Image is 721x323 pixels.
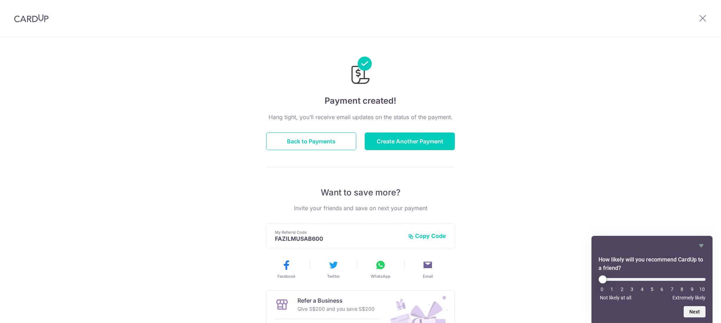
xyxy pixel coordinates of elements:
li: 5 [648,286,656,292]
div: How likely will you recommend CardUp to a friend? Select an option from 0 to 10, with 0 being Not... [598,275,706,301]
button: Facebook [265,259,307,279]
li: 3 [628,286,635,292]
button: WhatsApp [360,259,401,279]
h2: How likely will you recommend CardUp to a friend? Select an option from 0 to 10, with 0 being Not... [598,256,706,272]
li: 6 [658,286,665,292]
li: 2 [619,286,626,292]
h4: Payment created! [266,95,455,107]
li: 0 [598,286,606,292]
span: Not likely at all [600,295,631,301]
span: WhatsApp [371,273,390,279]
button: Hide survey [697,241,706,250]
p: Invite your friends and save on next your payment [266,204,455,212]
p: Refer a Business [297,296,375,305]
li: 4 [639,286,646,292]
button: Back to Payments [266,133,356,150]
li: 10 [698,286,706,292]
div: How likely will you recommend CardUp to a friend? Select an option from 0 to 10, with 0 being Not... [598,241,706,317]
button: Twitter [313,259,354,279]
img: Payments [349,57,372,86]
span: Extremely likely [672,295,706,301]
li: 7 [669,286,676,292]
li: 8 [678,286,685,292]
span: Email [423,273,433,279]
p: Give S$200 and you save S$200 [297,305,375,313]
span: Facebook [277,273,295,279]
button: Email [407,259,449,279]
button: Create Another Payment [365,133,455,150]
p: FAZILMUSAB600 [275,235,402,242]
p: My Referral Code [275,230,402,235]
li: 1 [608,286,615,292]
img: CardUp [14,14,49,22]
p: Hang tight, you’ll receive email updates on the status of the payment. [266,113,455,121]
p: Want to save more? [266,187,455,198]
li: 9 [689,286,696,292]
span: Twitter [327,273,340,279]
button: Copy Code [408,232,446,239]
button: Next question [684,306,706,317]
